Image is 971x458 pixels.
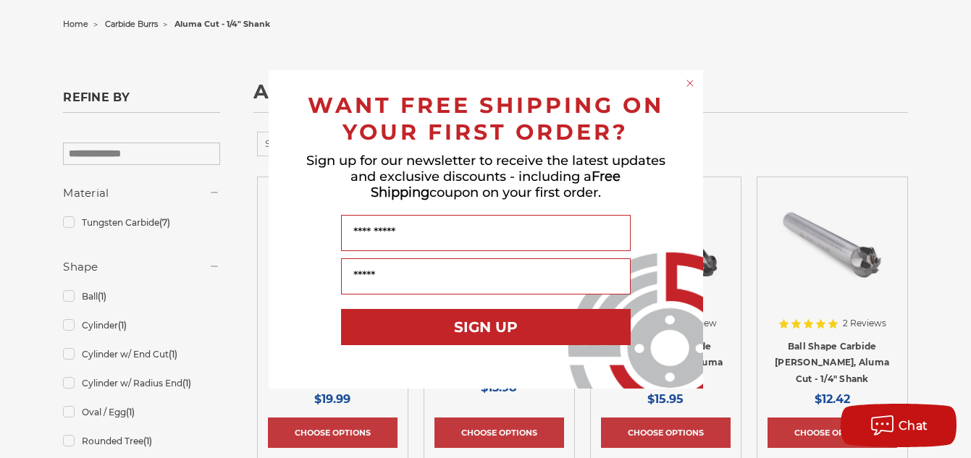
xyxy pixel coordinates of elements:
span: Sign up for our newsletter to receive the latest updates and exclusive discounts - including a co... [306,153,665,200]
span: Chat [899,419,928,433]
button: Close dialog [683,76,697,90]
button: Chat [841,404,957,447]
button: SIGN UP [341,309,631,345]
span: Free Shipping [371,169,621,200]
span: WANT FREE SHIPPING ON YOUR FIRST ORDER? [308,92,664,145]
